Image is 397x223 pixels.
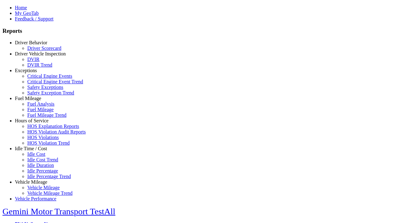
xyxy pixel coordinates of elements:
[27,185,60,190] a: Vehicle Mileage
[15,51,66,56] a: Driver Vehicle Inspection
[15,16,53,21] a: Feedback / Support
[27,79,83,84] a: Critical Engine Event Trend
[27,157,58,162] a: Idle Cost Trend
[27,107,54,112] a: Fuel Mileage
[27,62,52,68] a: DVIR Trend
[15,118,48,123] a: Hours of Service
[27,124,79,129] a: HOS Explanation Reports
[27,46,61,51] a: Driver Scorecard
[15,196,56,201] a: Vehicle Performance
[27,151,45,157] a: Idle Cost
[27,57,39,62] a: DVIR
[27,85,63,90] a: Safety Exceptions
[27,168,58,173] a: Idle Percentage
[2,28,395,34] h3: Reports
[15,40,47,45] a: Driver Behavior
[15,11,39,16] a: My GeoTab
[27,73,72,79] a: Critical Engine Events
[27,90,74,95] a: Safety Exception Trend
[15,68,37,73] a: Exceptions
[27,112,66,118] a: Fuel Mileage Trend
[27,129,86,134] a: HOS Violation Audit Reports
[27,140,70,146] a: HOS Violation Trend
[27,163,54,168] a: Idle Duration
[2,207,115,216] a: Gemini Motor Transport TestAll
[15,96,41,101] a: Fuel Mileage
[15,146,47,151] a: Idle Time / Cost
[27,190,73,196] a: Vehicle Mileage Trend
[27,174,71,179] a: Idle Percentage Trend
[27,101,55,107] a: Fuel Analysis
[15,5,27,10] a: Home
[27,135,59,140] a: HOS Violations
[15,179,47,185] a: Vehicle Mileage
